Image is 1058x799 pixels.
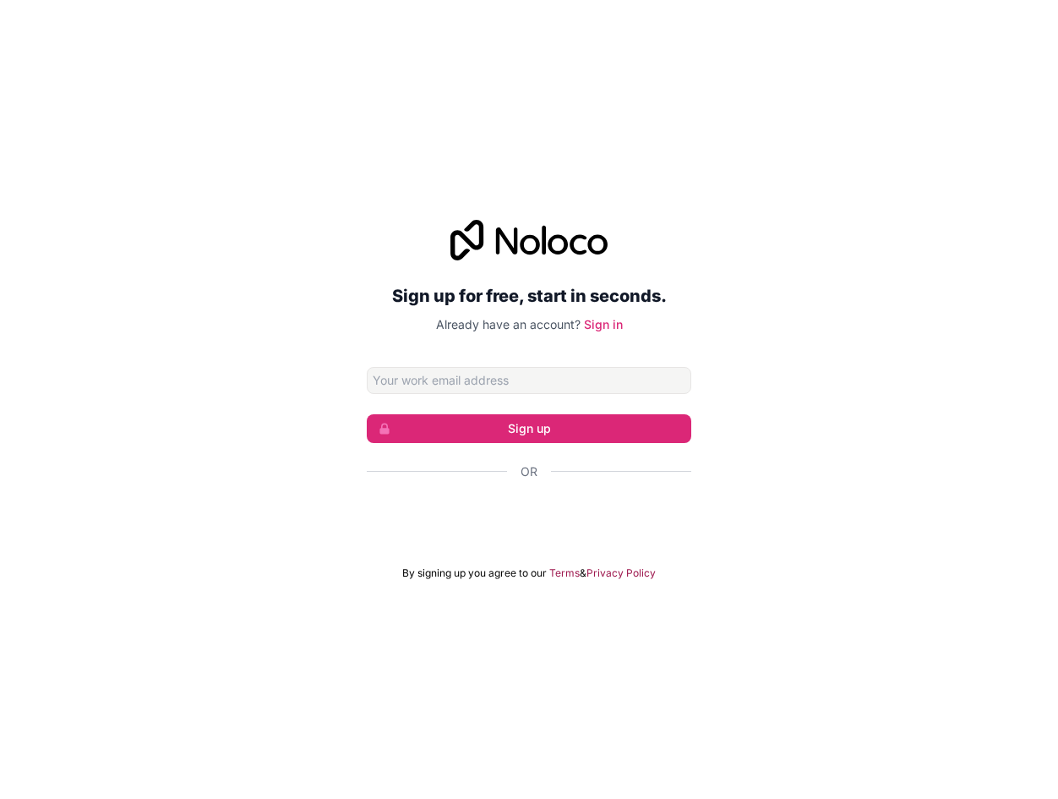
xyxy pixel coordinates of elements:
a: Privacy Policy [586,566,656,580]
div: Se connecter avec Google. S'ouvre dans un nouvel onglet. [367,499,691,536]
h2: Sign up for free, start in seconds. [367,281,691,311]
input: Email address [367,367,691,394]
iframe: Bouton "Se connecter avec Google" [358,499,700,536]
a: Sign in [584,317,623,331]
span: Already have an account? [436,317,581,331]
span: Or [521,463,537,480]
button: Sign up [367,414,691,443]
span: By signing up you agree to our [402,566,547,580]
a: Terms [549,566,580,580]
span: & [580,566,586,580]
